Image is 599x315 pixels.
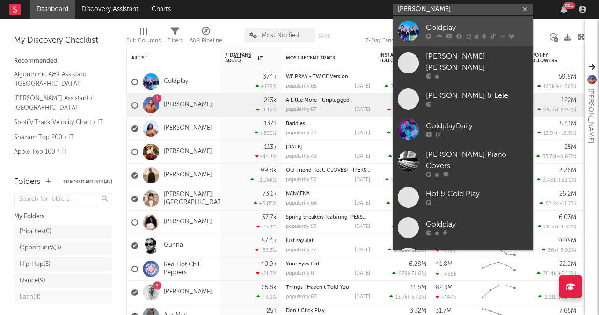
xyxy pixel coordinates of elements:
[365,35,436,46] div: 7-Day Fans Added (7-Day Fans Added)
[286,224,316,229] div: popularity: 53
[436,294,456,300] div: -396k
[168,23,183,51] div: Filters
[478,257,520,281] svg: Chart title
[267,308,277,314] div: 25k
[380,52,412,64] div: Instagram Followers
[395,295,408,300] span: 13.7k
[558,248,575,253] span: -5.92 %
[190,35,222,46] div: A&R Pipeline
[355,248,370,253] div: [DATE]
[256,271,277,277] div: -21.7 %
[393,46,533,84] a: [PERSON_NAME] [PERSON_NAME]
[131,55,202,61] div: Artist
[388,247,426,253] div: ( )
[286,98,350,103] a: A Little More - Unplugged
[529,52,562,64] div: Spotify Followers
[410,285,426,291] div: 11.8M
[558,178,575,183] span: +32.1 %
[355,107,370,112] div: [DATE]
[286,262,319,267] a: Your Eyes Girl
[387,107,426,113] div: ( )
[164,242,183,249] a: Gunna
[355,154,370,159] div: [DATE]
[286,177,316,183] div: popularity: 53
[256,107,277,113] div: -1.16 %
[585,88,596,143] div: [PERSON_NAME]
[365,23,436,51] div: 7-Day Fans Added (7-Day Fans Added)
[478,281,520,304] svg: Chart title
[286,248,316,253] div: popularity: 77
[286,74,370,80] div: WE PRAY - TWICE Version
[318,34,330,39] button: Save
[286,168,370,173] div: Old Friend (feat. CLOVES) - KOPPY Remix
[14,274,112,288] a: Dance(9)
[355,84,370,89] div: [DATE]
[164,218,212,226] a: [PERSON_NAME]
[561,6,567,13] button: 99+
[426,22,529,34] div: Coldplay
[164,261,216,277] a: Red Hot Chili Peppers
[385,177,426,183] div: ( )
[225,52,255,64] span: 7-Day Fans Added
[286,74,348,80] a: WE PRAY - TWICE Version
[560,201,575,206] span: -11.7 %
[286,131,316,136] div: popularity: 73
[556,154,575,160] span: +6.67 %
[286,154,317,159] div: popularity: 43
[538,294,576,300] div: ( )
[387,130,426,136] div: ( )
[557,131,575,136] span: +16.3 %
[262,214,277,220] div: 57.7k
[558,225,575,230] span: -4.32 %
[286,285,370,290] div: Things I Haven’t Told You
[20,292,41,303] div: Latin ( 4 )
[286,98,370,103] div: A Little More - Unplugged
[14,193,112,206] input: Search for folders...
[263,74,277,80] div: 374k
[286,145,370,150] div: December 25th
[393,4,533,15] input: Search for artists
[264,121,277,127] div: 137k
[409,248,425,253] span: -52.3 %
[537,83,576,89] div: ( )
[564,144,576,150] div: 25M
[14,69,103,88] a: Algorithmic A&R Assistant ([GEOGRAPHIC_DATA])
[409,261,426,267] div: 6.28M
[391,84,403,89] span: 39.1k
[286,145,302,150] a: [DATE]
[355,177,370,183] div: [DATE]
[164,78,188,86] a: Coldplay
[256,224,277,230] div: -15.1 %
[558,271,575,277] span: +5.13 %
[540,200,576,206] div: ( )
[426,149,529,172] div: [PERSON_NAME] Piano Covers
[286,55,356,61] div: Most Recent Track
[559,214,576,220] div: 6.03M
[14,56,112,67] div: Recommended
[426,51,529,73] div: [PERSON_NAME] [PERSON_NAME]
[255,154,277,160] div: -44.1 %
[286,215,390,220] a: Spring breakers featuring [PERSON_NAME]
[286,262,370,267] div: Your Eyes Girl
[355,294,370,300] div: [DATE]
[560,121,576,127] div: 5.41M
[262,285,277,291] div: 25.8k
[14,132,103,142] a: Shazam Top 200 / IT
[426,189,529,200] div: Hot & Cold Play
[543,271,556,277] span: 30.4k
[286,294,317,300] div: popularity: 63
[559,191,576,197] div: 26.2M
[286,201,317,206] div: popularity: 66
[355,201,370,206] div: [DATE]
[410,308,426,314] div: 3.32M
[385,83,426,89] div: ( )
[436,248,455,254] div: -136k
[543,178,556,183] span: 2.48k
[436,271,457,277] div: -468k
[389,294,426,300] div: ( )
[558,108,575,113] span: -2.97 %
[286,238,314,243] a: just say dat
[563,2,575,9] div: 99 +
[544,295,556,300] span: 2.21k
[393,201,406,206] span: 20.3k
